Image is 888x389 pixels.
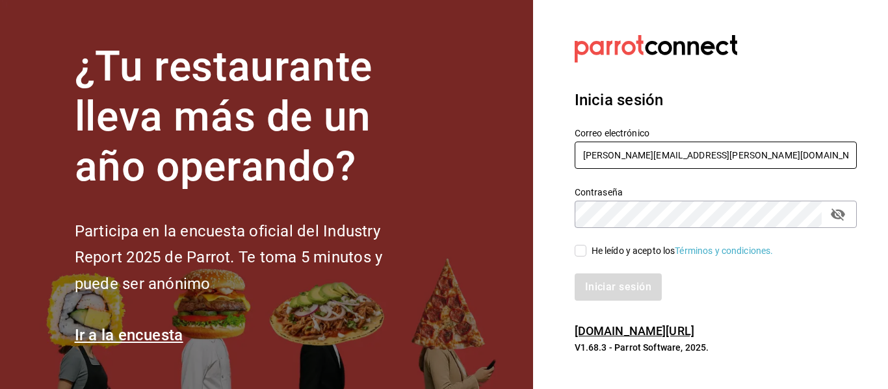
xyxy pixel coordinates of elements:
h2: Participa en la encuesta oficial del Industry Report 2025 de Parrot. Te toma 5 minutos y puede se... [75,218,426,297]
a: [DOMAIN_NAME][URL] [575,324,694,338]
label: Contraseña [575,188,857,197]
div: He leído y acepto los [592,244,774,258]
p: V1.68.3 - Parrot Software, 2025. [575,341,857,354]
label: Correo electrónico [575,129,857,138]
a: Términos y condiciones. [675,245,773,256]
button: passwordField [827,203,849,225]
a: Ir a la encuesta [75,326,183,344]
h1: ¿Tu restaurante lleva más de un año operando? [75,42,426,192]
input: Ingresa tu correo electrónico [575,142,857,169]
h3: Inicia sesión [575,88,857,112]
